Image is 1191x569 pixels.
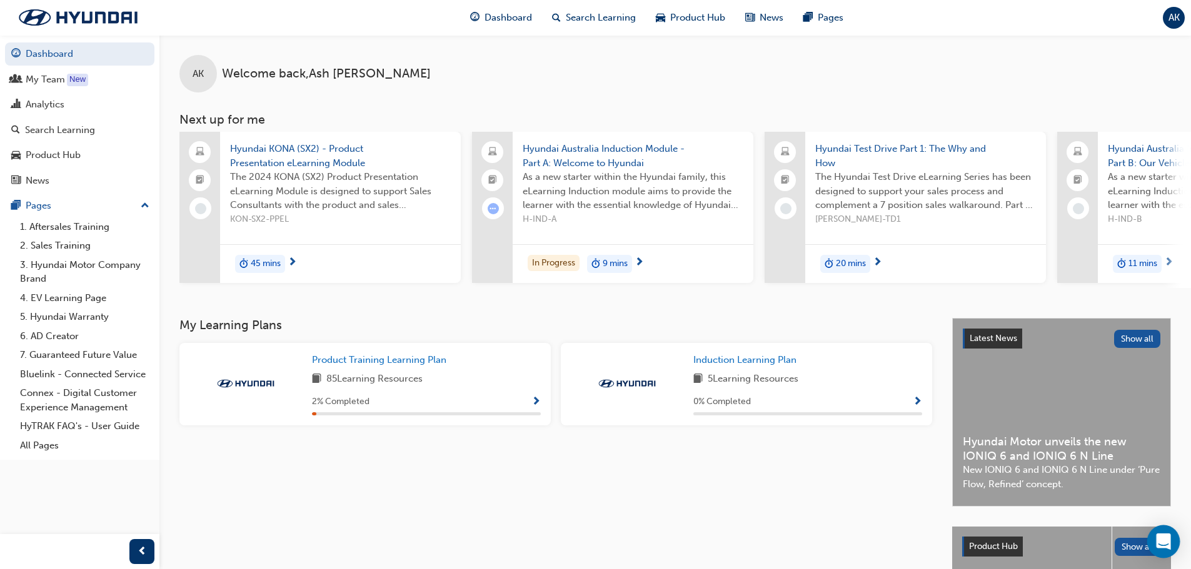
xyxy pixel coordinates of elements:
a: 2. Sales Training [15,236,154,255]
span: laptop-icon [488,144,497,161]
span: Search Learning [566,11,636,25]
span: duration-icon [591,256,600,272]
span: up-icon [141,198,149,214]
button: Show all [1115,538,1162,556]
span: KON-SX2-PPEL [230,212,451,227]
span: Show Progress [913,397,922,408]
span: 11 mins [1128,257,1157,271]
button: DashboardMy TeamAnalyticsSearch LearningProduct HubNews [5,40,154,194]
span: duration-icon [239,256,248,272]
a: pages-iconPages [793,5,853,31]
span: learningRecordVerb_NONE-icon [195,203,206,214]
span: news-icon [11,176,21,187]
span: 20 mins [836,257,866,271]
span: Latest News [970,333,1017,344]
span: Product Training Learning Plan [312,354,446,365]
span: 45 mins [251,257,281,271]
div: My Team [26,72,65,87]
button: Pages [5,194,154,217]
button: Show Progress [531,394,541,410]
a: Analytics [5,93,154,116]
span: pages-icon [11,200,21,212]
a: 3. Hyundai Motor Company Brand [15,255,154,289]
span: prev-icon [138,544,147,560]
span: booktick-icon [1073,172,1082,189]
div: Tooltip anchor [67,74,88,86]
div: In Progress [528,255,580,272]
a: Bluelink - Connected Service [15,365,154,384]
span: search-icon [552,10,561,26]
img: Trak [593,377,661,390]
button: Show Progress [913,394,922,410]
a: Product Hub [5,144,154,167]
button: Show all [1114,330,1161,348]
span: Product Hub [969,541,1018,552]
div: Pages [26,199,51,213]
a: Product Training Learning Plan [312,353,451,367]
span: chart-icon [11,99,21,111]
span: 0 % Completed [693,395,751,409]
div: Product Hub [26,148,81,162]
span: guage-icon [470,10,480,26]
a: HyTRAK FAQ's - User Guide [15,417,154,436]
a: news-iconNews [735,5,793,31]
span: Product Hub [670,11,725,25]
div: Analytics [26,97,64,112]
span: book-icon [693,372,703,387]
span: booktick-icon [196,172,204,189]
a: My Team [5,68,154,91]
span: learningRecordVerb_NONE-icon [780,203,791,214]
img: Trak [6,4,150,31]
span: AK [193,67,204,81]
span: 9 mins [603,257,628,271]
a: 5. Hyundai Warranty [15,307,154,327]
span: Hyundai KONA (SX2) - Product Presentation eLearning Module [230,142,451,170]
a: 4. EV Learning Page [15,289,154,308]
span: car-icon [11,150,21,161]
a: Product HubShow all [962,537,1161,557]
span: search-icon [11,125,20,136]
span: laptop-icon [1073,144,1082,161]
a: Hyundai KONA (SX2) - Product Presentation eLearning ModuleThe 2024 KONA (SX2) Product Presentatio... [179,132,461,283]
span: The 2024 KONA (SX2) Product Presentation eLearning Module is designed to support Sales Consultant... [230,170,451,212]
span: Dashboard [485,11,532,25]
span: book-icon [312,372,321,387]
span: Induction Learning Plan [693,354,797,365]
span: AK [1168,11,1180,25]
a: 1. Aftersales Training [15,217,154,237]
span: 2 % Completed [312,395,369,409]
div: News [26,174,49,188]
a: Dashboard [5,42,154,66]
div: Search Learning [25,123,95,137]
span: Hyundai Australia Induction Module - Part A: Welcome to Hyundai [523,142,743,170]
span: next-icon [635,257,644,269]
a: search-iconSearch Learning [542,5,646,31]
span: [PERSON_NAME]-TD1 [815,212,1036,227]
span: booktick-icon [488,172,497,189]
a: Connex - Digital Customer Experience Management [15,383,154,417]
span: The Hyundai Test Drive eLearning Series has been designed to support your sales process and compl... [815,170,1036,212]
span: learningRecordVerb_NONE-icon [1073,203,1084,214]
a: car-iconProduct Hub [646,5,735,31]
span: Hyundai Motor unveils the new IONIQ 6 and IONIQ 6 N Line [963,435,1160,463]
a: Induction Learning Plan [693,353,802,367]
h3: Next up for me [159,112,1191,127]
a: Search Learning [5,119,154,142]
span: Welcome back , Ash [PERSON_NAME] [222,67,431,81]
span: duration-icon [1117,256,1126,272]
button: AK [1163,7,1185,29]
span: next-icon [1164,257,1173,269]
span: pages-icon [803,10,813,26]
span: Hyundai Test Drive Part 1: The Why and How [815,142,1036,170]
span: H-IND-A [523,212,743,227]
a: All Pages [15,436,154,455]
span: news-icon [745,10,755,26]
img: Trak [211,377,280,390]
span: next-icon [288,257,297,269]
span: car-icon [656,10,665,26]
a: Hyundai Australia Induction Module - Part A: Welcome to HyundaiAs a new starter within the Hyunda... [472,132,753,283]
span: people-icon [11,74,21,86]
span: duration-icon [825,256,833,272]
div: Open Intercom Messenger [1147,525,1180,558]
